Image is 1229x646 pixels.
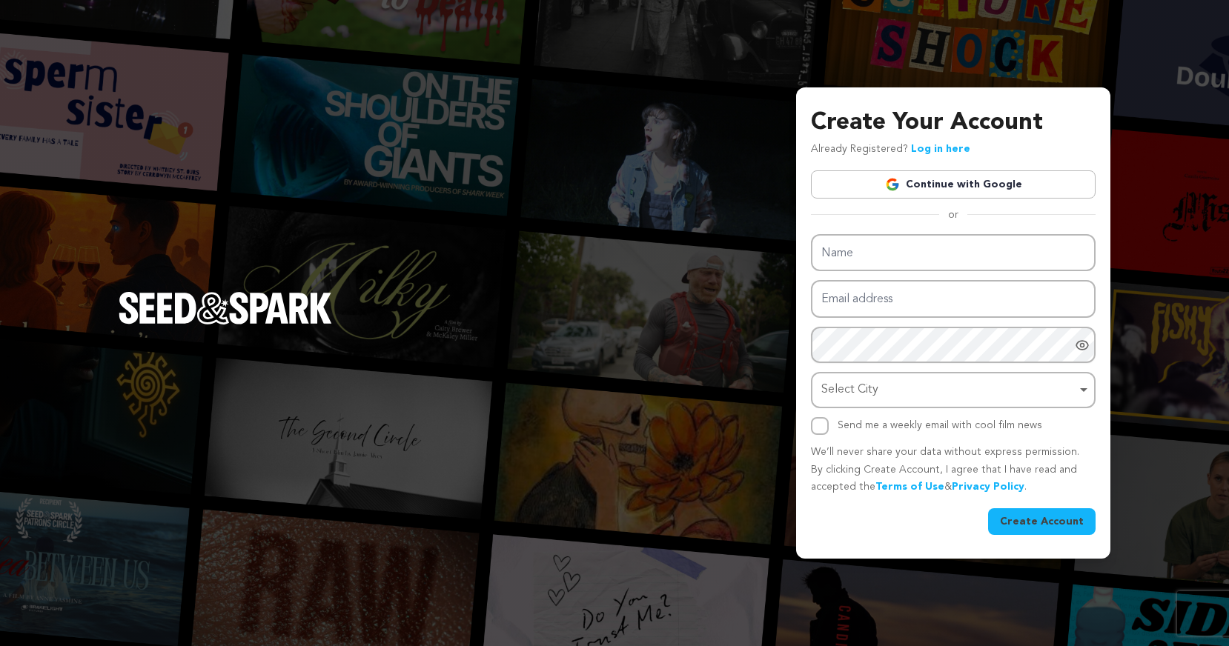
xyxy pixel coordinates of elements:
[821,379,1076,401] div: Select City
[1075,338,1090,353] a: Show password as plain text. Warning: this will display your password on the screen.
[119,292,332,354] a: Seed&Spark Homepage
[811,444,1096,496] p: We’ll never share your data without express permission. By clicking Create Account, I agree that ...
[939,207,967,222] span: or
[811,141,970,159] p: Already Registered?
[838,420,1042,430] label: Send me a weekly email with cool film news
[988,508,1096,535] button: Create Account
[811,170,1096,199] a: Continue with Google
[911,144,970,154] a: Log in here
[119,292,332,324] img: Seed&Spark Logo
[811,234,1096,272] input: Name
[811,105,1096,141] h3: Create Your Account
[952,482,1024,492] a: Privacy Policy
[885,177,900,192] img: Google logo
[811,280,1096,318] input: Email address
[875,482,944,492] a: Terms of Use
